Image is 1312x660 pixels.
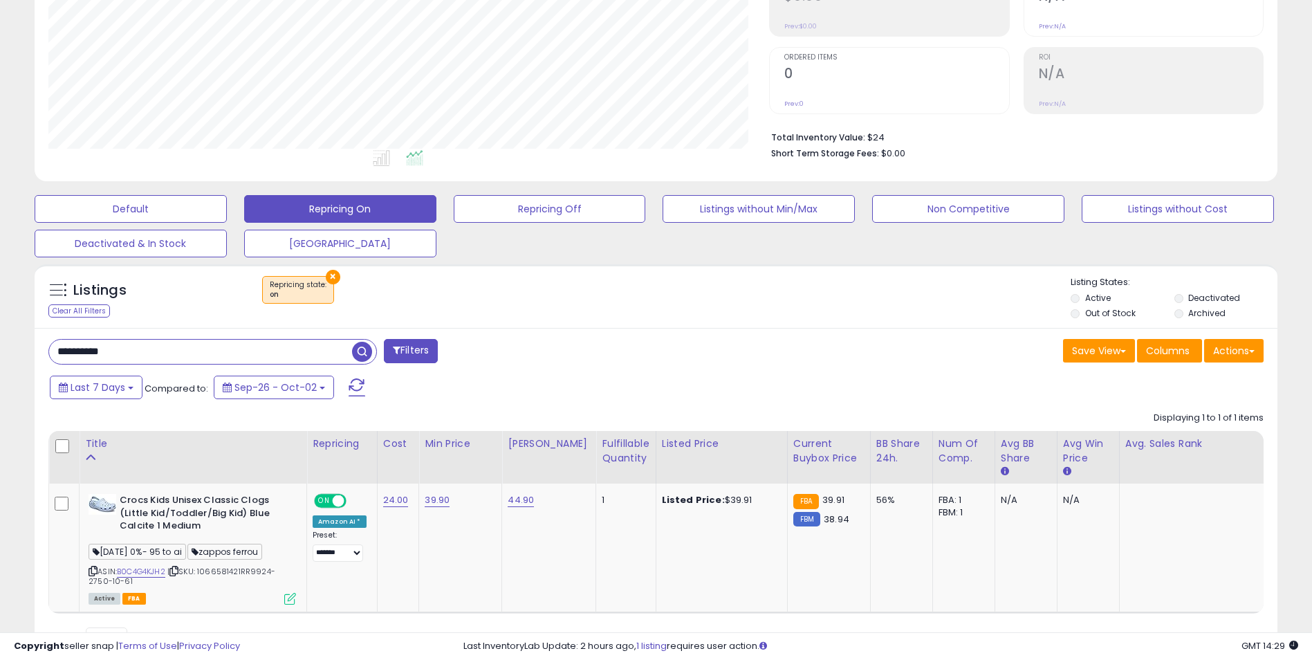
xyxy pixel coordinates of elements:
span: Compared to: [145,382,208,395]
span: 2025-10-11 14:29 GMT [1241,639,1298,652]
div: [PERSON_NAME] [508,437,590,451]
div: Title [85,437,301,451]
span: $0.00 [881,147,905,160]
b: Crocs Kids Unisex Classic Clogs (Little Kid/Toddler/Big Kid) Blue Calcite 1 Medium [120,494,288,536]
div: Avg. Sales Rank [1125,437,1266,451]
span: Sep-26 - Oct-02 [234,381,317,394]
div: seller snap | | [14,640,240,653]
a: 1 listing [636,639,667,652]
a: 24.00 [383,493,409,507]
p: Listing States: [1071,276,1277,289]
button: Non Competitive [872,195,1064,223]
div: Cost [383,437,414,451]
div: BB Share 24h. [876,437,927,466]
div: Num of Comp. [939,437,989,466]
small: FBA [793,494,819,509]
h5: Listings [73,281,127,300]
span: Last 7 Days [71,381,125,394]
small: Prev: N/A [1039,100,1066,108]
small: Prev: N/A [1039,22,1066,30]
div: Preset: [313,531,367,562]
div: FBM: 1 [939,506,984,519]
button: Deactivated & In Stock [35,230,227,257]
div: Avg Win Price [1063,437,1114,466]
div: 1 [602,494,645,506]
span: [DATE] 0%- 95 to ai [89,544,186,560]
div: Amazon AI * [313,515,367,528]
small: Avg BB Share. [1001,466,1009,478]
a: Terms of Use [118,639,177,652]
button: Default [35,195,227,223]
button: Actions [1204,339,1264,363]
label: Active [1085,292,1111,304]
a: 39.90 [425,493,450,507]
button: Repricing On [244,195,436,223]
button: Filters [384,339,438,363]
div: Last InventoryLab Update: 2 hours ago, requires user action. [463,640,1298,653]
button: Last 7 Days [50,376,142,399]
span: ON [315,495,333,507]
button: Listings without Cost [1082,195,1274,223]
div: Repricing [313,437,371,451]
h2: 0 [784,66,1008,84]
div: Avg BB Share [1001,437,1051,466]
div: N/A [1063,494,1109,506]
div: 56% [876,494,922,506]
div: Listed Price [662,437,782,451]
strong: Copyright [14,639,64,652]
span: OFF [344,495,367,507]
b: Short Term Storage Fees: [771,147,879,159]
span: ROI [1039,54,1263,62]
div: Clear All Filters [48,304,110,318]
span: FBA [122,593,146,605]
label: Deactivated [1188,292,1240,304]
span: Repricing state : [270,279,326,300]
span: Show: entries [59,632,158,645]
div: FBA: 1 [939,494,984,506]
button: [GEOGRAPHIC_DATA] [244,230,436,257]
small: Prev: $0.00 [784,22,817,30]
small: Avg Win Price. [1063,466,1071,478]
small: Prev: 0 [784,100,804,108]
li: $24 [771,128,1253,145]
span: All listings currently available for purchase on Amazon [89,593,120,605]
span: Ordered Items [784,54,1008,62]
button: Save View [1063,339,1135,363]
button: Sep-26 - Oct-02 [214,376,334,399]
a: Privacy Policy [179,639,240,652]
span: zappos ferrou [187,544,262,560]
div: Current Buybox Price [793,437,865,466]
a: B0C4G4KJH2 [117,566,165,578]
img: 31xnHqRAk8L._SL40_.jpg [89,494,116,515]
div: Fulfillable Quantity [602,437,649,466]
small: FBM [793,512,820,526]
div: N/A [1001,494,1046,506]
a: 44.90 [508,493,534,507]
label: Archived [1188,307,1226,319]
div: $39.91 [662,494,777,506]
div: on [270,290,326,300]
label: Out of Stock [1085,307,1136,319]
div: ASIN: [89,494,296,603]
span: 39.91 [822,493,844,506]
span: | SKU: 1066581421RR9924-2750-10-61 [89,566,275,587]
span: 38.94 [824,513,849,526]
button: Repricing Off [454,195,646,223]
button: × [326,270,340,284]
h2: N/A [1039,66,1263,84]
button: Columns [1137,339,1202,363]
b: Total Inventory Value: [771,131,865,143]
b: Listed Price: [662,493,725,506]
div: Displaying 1 to 1 of 1 items [1154,412,1264,425]
button: Listings without Min/Max [663,195,855,223]
span: Columns [1146,344,1190,358]
div: Min Price [425,437,496,451]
